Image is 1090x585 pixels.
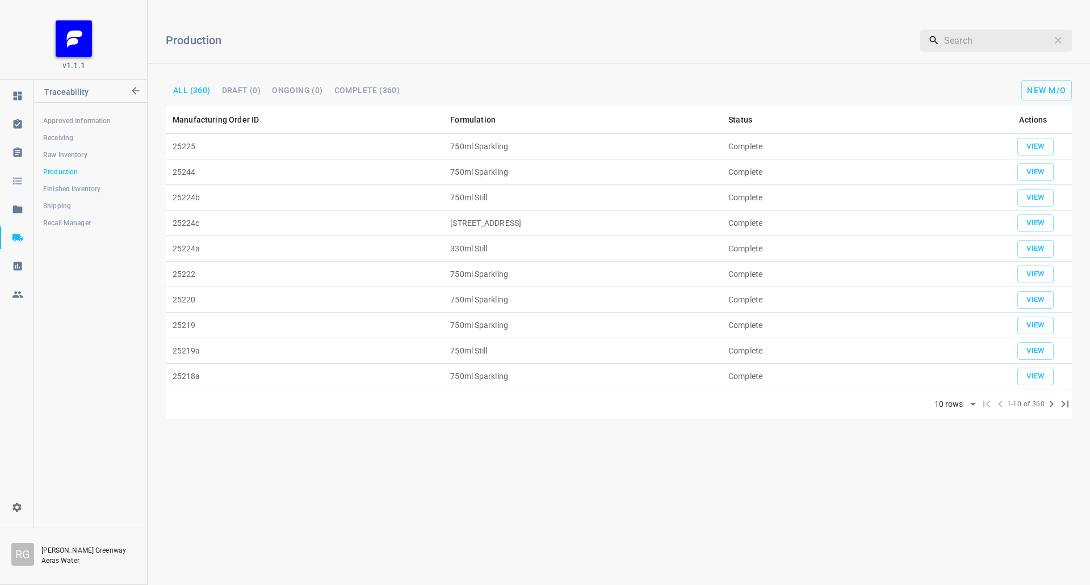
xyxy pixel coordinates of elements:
input: Search [944,29,1048,52]
span: View [1023,191,1048,204]
td: 25222 [166,262,443,287]
td: 750ml Sparkling [443,134,722,159]
td: 25244 [166,159,443,185]
p: [PERSON_NAME] Greenway [41,545,136,555]
span: Next Page [1045,397,1058,411]
div: R G [11,543,34,566]
span: New M/O [1027,86,1066,95]
td: 25219 [166,313,443,338]
div: Status [728,113,752,127]
td: 25218a [166,364,443,389]
td: 750ml Sparkling [443,364,722,389]
button: add [1017,189,1054,207]
span: View [1023,319,1048,332]
span: Last Page [1058,397,1072,411]
td: 25224a [166,236,443,262]
span: View [1023,370,1048,383]
span: All (360) [173,86,211,94]
button: add [1017,240,1054,258]
button: add [1017,214,1054,232]
p: Aeras Water [41,555,132,566]
button: add [1017,266,1054,283]
span: Approved Information [43,115,137,127]
span: First Page [980,397,993,411]
svg: Search [928,35,940,46]
td: 750ml Sparkling [443,262,722,287]
span: DRAFT (0) [222,86,261,94]
button: add [1017,138,1054,155]
button: Complete (360) [330,83,405,98]
span: Recall Manager [43,217,137,229]
span: Raw Inventory [43,149,137,161]
a: Receiving [34,127,146,149]
td: Complete [722,364,995,389]
span: 1-10 of 360 [1007,399,1045,410]
td: Complete [722,287,995,313]
span: Manufacturing Order ID [173,113,274,127]
td: 25219a [166,338,443,364]
h6: Production [166,31,758,49]
img: FB_Logo_Reversed_RGB_Icon.895fbf61.png [56,20,92,57]
td: 750ml Sparkling [443,287,722,313]
td: Complete [722,211,995,236]
td: Complete [722,338,995,364]
button: add [1021,80,1072,100]
div: 10 rows [927,396,980,413]
button: All (360) [169,83,215,98]
span: View [1023,242,1048,255]
td: 750ml Still [443,338,722,364]
td: Complete [722,134,995,159]
button: add [1017,342,1054,360]
button: add [1017,317,1054,334]
div: Formulation [450,113,496,127]
span: View [1023,140,1048,153]
td: 25220 [166,287,443,313]
button: add [1017,291,1054,309]
a: Approved Information [34,110,146,132]
td: [STREET_ADDRESS] [443,211,722,236]
button: add [1017,368,1054,385]
td: 750ml Still [443,185,722,211]
span: View [1023,166,1048,179]
span: View [1023,293,1048,306]
button: add [1017,163,1054,181]
td: 25225 [166,134,443,159]
a: Raw Inventory [34,144,146,166]
span: v1.1.1 [62,60,85,71]
span: Receiving [43,132,137,144]
td: 750ml Sparkling [443,313,722,338]
span: Complete (360) [334,86,400,94]
a: Finished Inventory [34,178,146,200]
span: View [1023,344,1048,357]
span: Production [43,166,137,178]
td: 750ml Sparkling [443,159,722,185]
td: Complete [722,313,995,338]
a: Shipping [34,195,146,217]
button: DRAFT (0) [217,83,266,98]
div: Manufacturing Order ID [173,113,259,127]
span: View [1023,217,1048,230]
td: 25224b [166,185,443,211]
td: 25224c [166,211,443,236]
button: Ongoing (0) [267,83,327,98]
span: Finished Inventory [43,183,137,195]
span: View [1023,268,1048,281]
td: Complete [722,262,995,287]
p: Traceability [44,80,129,107]
span: Shipping [43,200,137,212]
td: Complete [722,185,995,211]
span: Formulation [450,113,510,127]
td: Complete [722,236,995,262]
div: 10 rows [932,399,966,409]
